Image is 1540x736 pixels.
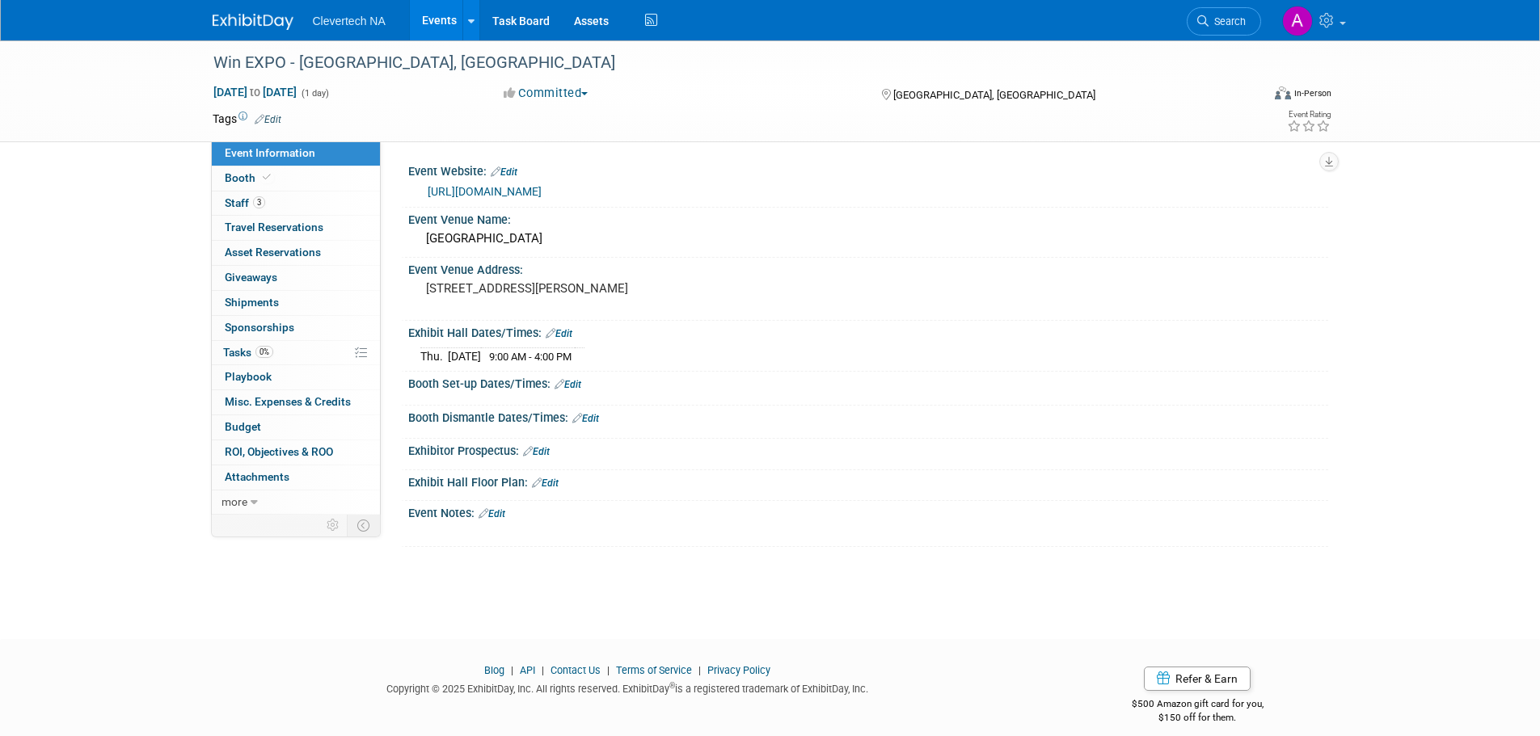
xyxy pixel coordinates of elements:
[212,191,380,216] a: Staff3
[212,166,380,191] a: Booth
[520,664,535,676] a: API
[225,271,277,284] span: Giveaways
[319,515,348,536] td: Personalize Event Tab Strip
[669,681,675,690] sup: ®
[222,495,247,508] span: more
[491,166,517,178] a: Edit
[225,370,272,383] span: Playbook
[225,321,294,334] span: Sponsorships
[212,141,380,166] a: Event Information
[408,406,1328,427] div: Booth Dismantle Dates/Times:
[347,515,380,536] td: Toggle Event Tabs
[1144,667,1251,691] a: Refer & Earn
[225,296,279,309] span: Shipments
[212,390,380,414] a: Misc. Expenses & Credits
[225,395,351,408] span: Misc. Expenses & Credits
[212,365,380,389] a: Playbook
[212,490,380,515] a: more
[212,440,380,465] a: ROI, Objectives & ROO
[408,501,1328,522] div: Event Notes:
[313,15,386,27] span: Clevertech NA
[616,664,692,676] a: Terms of Service
[212,291,380,315] a: Shipments
[1287,111,1331,119] div: Event Rating
[551,664,601,676] a: Contact Us
[212,316,380,340] a: Sponsorships
[255,346,273,358] span: 0%
[213,111,281,127] td: Tags
[212,341,380,365] a: Tasks0%
[225,420,261,433] span: Budget
[225,196,265,209] span: Staff
[255,114,281,125] a: Edit
[225,221,323,233] span: Travel Reservations
[1282,6,1313,36] img: Abigail Maravilla
[1275,86,1291,99] img: Format-Inperson.png
[484,664,504,676] a: Blog
[212,415,380,439] a: Budget
[428,185,542,198] a: [URL][DOMAIN_NAME]
[225,146,315,159] span: Event Information
[1293,87,1331,99] div: In-Person
[408,470,1328,491] div: Exhibit Hall Floor Plan:
[408,321,1328,342] div: Exhibit Hall Dates/Times:
[420,348,448,365] td: Thu.
[213,678,1044,696] div: Copyright © 2025 ExhibitDay, Inc. All rights reserved. ExhibitDay is a registered trademark of Ex...
[212,241,380,265] a: Asset Reservations
[225,171,274,184] span: Booth
[408,258,1328,278] div: Event Venue Address:
[225,445,333,458] span: ROI, Objectives & ROO
[408,208,1328,228] div: Event Venue Name:
[1209,15,1246,27] span: Search
[420,226,1316,251] div: [GEOGRAPHIC_DATA]
[408,439,1328,460] div: Exhibitor Prospectus:
[572,413,599,424] a: Edit
[213,14,293,30] img: ExhibitDay
[603,664,614,676] span: |
[523,446,550,457] a: Edit
[555,379,581,390] a: Edit
[300,88,329,99] span: (1 day)
[263,173,271,182] i: Booth reservation complete
[225,470,289,483] span: Attachments
[538,664,548,676] span: |
[1067,711,1328,725] div: $150 off for them.
[546,328,572,339] a: Edit
[479,508,505,519] a: Edit
[426,281,774,296] pre: [STREET_ADDRESS][PERSON_NAME]
[408,159,1328,180] div: Event Website:
[1166,84,1332,108] div: Event Format
[247,86,263,99] span: to
[208,48,1237,78] div: Win EXPO - [GEOGRAPHIC_DATA], [GEOGRAPHIC_DATA]
[225,246,321,259] span: Asset Reservations
[1067,687,1328,724] div: $500 Amazon gift card for you,
[498,85,594,102] button: Committed
[1187,7,1261,36] a: Search
[253,196,265,208] span: 3
[532,477,559,489] a: Edit
[212,465,380,490] a: Attachments
[489,351,572,363] span: 9:00 AM - 4:00 PM
[707,664,770,676] a: Privacy Policy
[408,372,1328,393] div: Booth Set-up Dates/Times:
[213,85,297,99] span: [DATE] [DATE]
[223,346,273,359] span: Tasks
[212,266,380,290] a: Giveaways
[212,216,380,240] a: Travel Reservations
[694,664,705,676] span: |
[507,664,517,676] span: |
[448,348,481,365] td: [DATE]
[893,89,1095,101] span: [GEOGRAPHIC_DATA], [GEOGRAPHIC_DATA]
